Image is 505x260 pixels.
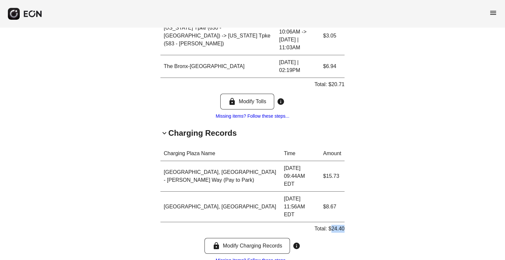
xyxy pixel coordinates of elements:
td: [DATE] 09:44AM EDT [280,161,320,192]
span: info [293,242,301,250]
span: keyboard_arrow_down [160,129,168,137]
td: [DATE] 11:56AM EDT [280,192,320,222]
td: The Bronx-[GEOGRAPHIC_DATA] [160,55,276,78]
p: Total: $20.71 [314,81,345,88]
td: [GEOGRAPHIC_DATA], [GEOGRAPHIC_DATA] [160,192,280,222]
p: Total: $24.40 [314,225,345,233]
td: $3.05 [320,17,345,55]
span: menu [489,9,497,17]
th: Time [280,146,320,161]
span: info [277,98,285,106]
th: Charging Plaza Name [160,146,280,161]
h2: Charging Records [168,128,237,138]
button: Modify Charging Records [204,238,290,254]
a: Missing items? Follow these steps... [216,113,289,119]
td: $6.94 [320,55,345,78]
span: lock [228,98,236,106]
td: [DATE] | 10:06AM -> [DATE] | 11:03AM [276,17,320,55]
td: $15.73 [320,161,345,192]
td: [GEOGRAPHIC_DATA], [GEOGRAPHIC_DATA] - [PERSON_NAME] Way (Pay to Park) [160,161,280,192]
span: lock [212,242,220,250]
td: [DATE] | 02:19PM [276,55,320,78]
td: $8.67 [320,192,345,222]
th: Amount [320,146,345,161]
td: [US_STATE] Tpke (630 - [GEOGRAPHIC_DATA]) -> [US_STATE] Tpke (583 - [PERSON_NAME]) [160,17,276,55]
button: Modify Tolls [220,94,274,109]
